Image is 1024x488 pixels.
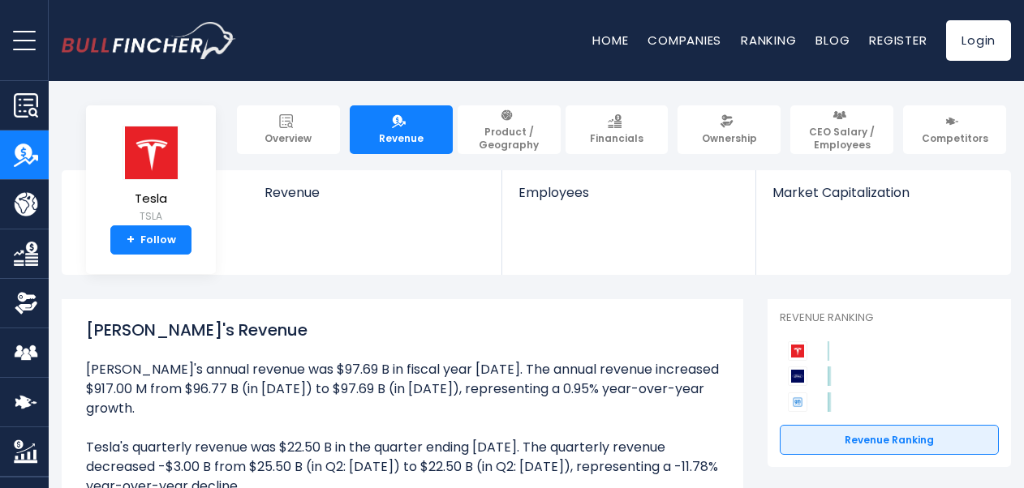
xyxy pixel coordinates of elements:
a: Revenue [350,105,453,154]
a: Market Capitalization [756,170,1009,228]
a: Revenue Ranking [780,425,999,456]
small: TSLA [123,209,179,224]
span: Overview [265,132,312,145]
img: Tesla competitors logo [788,341,807,361]
h1: [PERSON_NAME]'s Revenue [86,318,719,342]
a: Blog [815,32,850,49]
a: Competitors [903,105,1006,154]
strong: + [127,233,135,247]
a: Ownership [678,105,781,154]
span: Employees [518,185,738,200]
a: Go to homepage [62,22,236,59]
span: Revenue [379,132,424,145]
img: Ownership [14,291,38,315]
a: Ranking [741,32,796,49]
a: Financials [566,105,669,154]
a: +Follow [110,225,191,255]
a: CEO Salary / Employees [790,105,893,154]
a: Overview [237,105,340,154]
img: Ford Motor Company competitors logo [788,366,807,386]
span: Ownership [702,132,757,145]
span: Revenue [265,185,486,200]
p: Revenue Ranking [780,311,999,325]
span: Product / Geography [465,126,553,151]
a: Tesla TSLA [122,125,180,226]
a: Product / Geography [458,105,561,154]
span: CEO Salary / Employees [798,126,886,151]
img: General Motors Company competitors logo [788,392,807,412]
span: Tesla [123,192,179,206]
span: Market Capitalization [772,185,993,200]
span: Competitors [922,132,988,145]
a: Employees [502,170,755,228]
span: Financials [590,132,643,145]
li: [PERSON_NAME]'s annual revenue was $97.69 B in fiscal year [DATE]. The annual revenue increased $... [86,360,719,418]
a: Companies [648,32,721,49]
a: Register [869,32,927,49]
a: Home [592,32,628,49]
a: Revenue [248,170,502,228]
a: Login [946,20,1011,61]
img: bullfincher logo [62,22,236,59]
